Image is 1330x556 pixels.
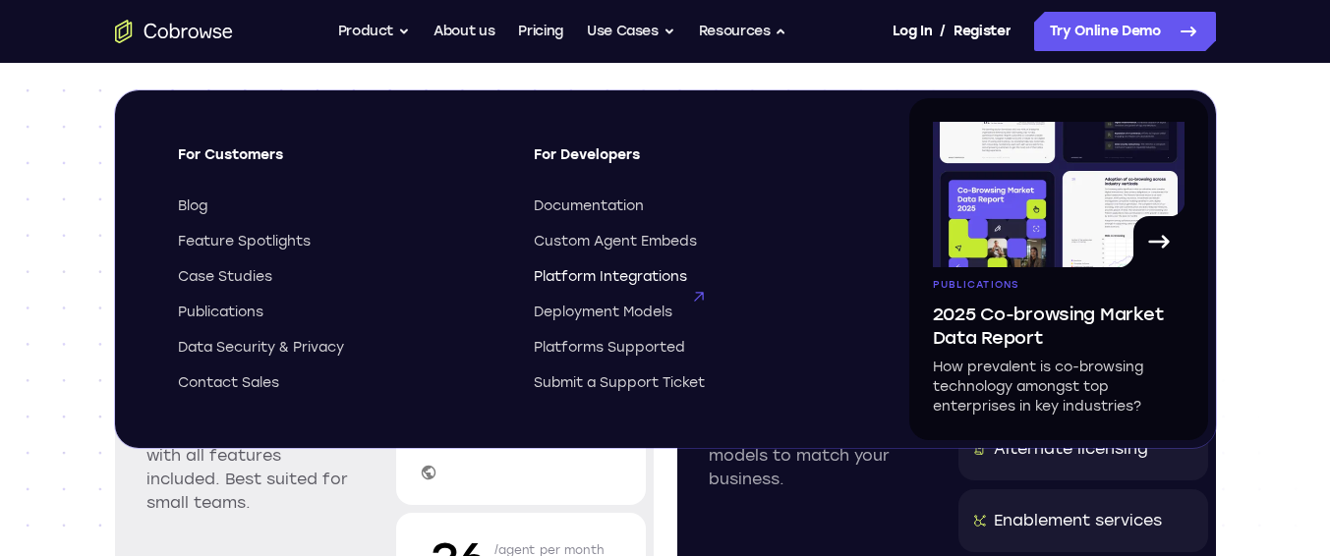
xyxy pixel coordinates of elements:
[940,20,946,43] span: /
[893,12,932,51] a: Log In
[994,437,1148,461] div: Alternate licensing
[994,509,1162,532] div: Enablement services
[534,232,697,251] span: Custom Agent Embeds
[933,122,1185,267] img: A page from the browsing market ebook
[534,373,705,393] span: Submit a Support Ticket
[534,196,644,216] span: Documentation
[534,196,854,216] a: Documentation
[434,12,494,51] a: About us
[178,373,279,393] span: Contact Sales
[178,303,498,322] a: Publications
[115,20,233,43] a: Go to the home page
[954,12,1011,51] a: Register
[534,267,854,287] a: Platform Integrations
[534,373,854,393] a: Submit a Support Ticket
[933,303,1185,350] span: 2025 Co-browsing Market Data Report
[178,232,498,251] a: Feature Spotlights
[146,420,349,515] p: Simple per agent pricing with all features included. Best suited for small teams.
[178,338,344,358] span: Data Security & Privacy
[178,373,498,393] a: Contact Sales
[1034,12,1216,51] a: Try Online Demo
[178,267,272,287] span: Case Studies
[518,12,563,51] a: Pricing
[699,12,787,51] button: Resources
[338,12,411,51] button: Product
[534,145,854,181] span: For Developers
[178,196,207,216] span: Blog
[534,303,854,322] a: Deployment Models
[178,196,498,216] a: Blog
[178,145,498,181] span: For Customers
[178,232,311,251] span: Feature Spotlights
[534,338,854,358] a: Platforms Supported
[709,420,911,491] p: Enterprise pricing models to match your business.
[534,303,672,322] span: Deployment Models
[534,267,687,287] span: Platform Integrations
[587,12,675,51] button: Use Cases
[933,279,1019,291] span: Publications
[534,338,685,358] span: Platforms Supported
[178,267,498,287] a: Case Studies
[178,303,263,322] span: Publications
[178,338,498,358] a: Data Security & Privacy
[933,358,1185,417] p: How prevalent is co-browsing technology amongst top enterprises in key industries?
[534,232,854,251] a: Custom Agent Embeds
